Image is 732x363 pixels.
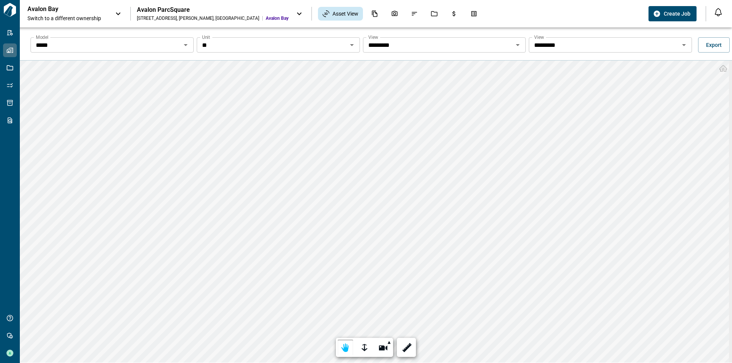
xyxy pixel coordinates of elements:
[137,15,259,21] div: [STREET_ADDRESS] , [PERSON_NAME] , [GEOGRAPHIC_DATA]
[534,34,544,40] label: View
[367,7,383,20] div: Documents
[202,34,210,40] label: Unit
[387,7,403,20] div: Photos
[512,40,523,50] button: Open
[698,37,730,53] button: Export
[466,7,482,20] div: Takeoff Center
[180,40,191,50] button: Open
[347,40,357,50] button: Open
[318,7,363,21] div: Asset View
[679,40,689,50] button: Open
[426,7,442,20] div: Jobs
[446,7,462,20] div: Budgets
[712,6,724,18] button: Open notification feed
[706,41,722,49] span: Export
[368,34,378,40] label: View
[27,14,108,22] span: Switch to a different ownership
[36,34,48,40] label: Model
[649,6,697,21] button: Create Job
[664,10,690,18] span: Create Job
[27,5,96,13] p: Avalon Bay
[266,15,289,21] span: Avalon Bay
[406,7,422,20] div: Issues & Info
[332,10,358,18] span: Asset View
[137,6,289,14] div: Avalon ParcSquare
